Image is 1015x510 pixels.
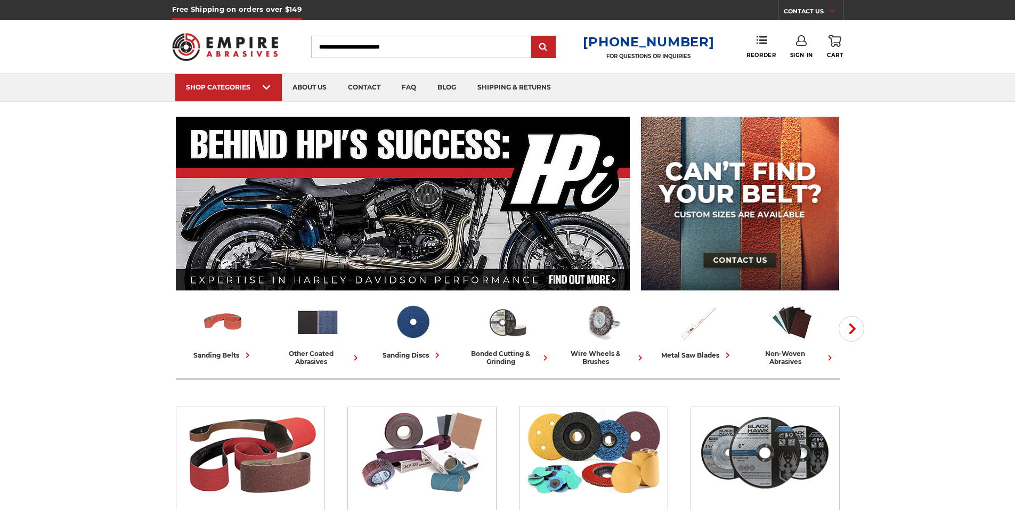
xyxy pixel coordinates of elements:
a: Reorder [746,35,776,58]
a: wire wheels & brushes [559,300,646,366]
p: FOR QUESTIONS OR INQUIRIES [583,53,714,60]
a: sanding discs [370,300,456,361]
a: other coated abrasives [275,300,361,366]
div: wire wheels & brushes [559,350,646,366]
a: blog [427,74,467,101]
div: sanding discs [383,350,443,361]
img: Empire Abrasives [172,26,279,68]
a: sanding belts [180,300,266,361]
a: shipping & returns [467,74,562,101]
div: bonded cutting & grinding [465,350,551,366]
span: Sign In [790,52,813,59]
img: Bonded Cutting & Grinding [696,407,834,498]
img: Sanding Belts [201,300,245,344]
a: [PHONE_NUMBER] [583,34,714,50]
div: metal saw blades [661,350,733,361]
a: bonded cutting & grinding [465,300,551,366]
a: non-woven abrasives [749,300,835,366]
a: contact [337,74,391,101]
img: Bonded Cutting & Grinding [485,300,530,344]
span: Reorder [746,52,776,59]
input: Submit [533,37,554,58]
a: metal saw blades [654,300,741,361]
a: faq [391,74,427,101]
a: about us [282,74,337,101]
a: CONTACT US [784,5,843,20]
img: Wire Wheels & Brushes [580,300,624,344]
img: Other Coated Abrasives [296,300,340,344]
img: Other Coated Abrasives [353,407,491,498]
button: Next [839,316,864,342]
img: Banner for an interview featuring Horsepower Inc who makes Harley performance upgrades featured o... [176,117,630,290]
a: Cart [827,35,843,59]
img: promo banner for custom belts. [641,117,839,290]
div: SHOP CATEGORIES [186,83,271,91]
img: Sanding Discs [524,407,662,498]
span: Cart [827,52,843,59]
img: Metal Saw Blades [675,300,719,344]
img: Sanding Belts [181,407,319,498]
div: other coated abrasives [275,350,361,366]
img: Non-woven Abrasives [770,300,814,344]
div: sanding belts [193,350,253,361]
img: Sanding Discs [391,300,435,344]
div: non-woven abrasives [749,350,835,366]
